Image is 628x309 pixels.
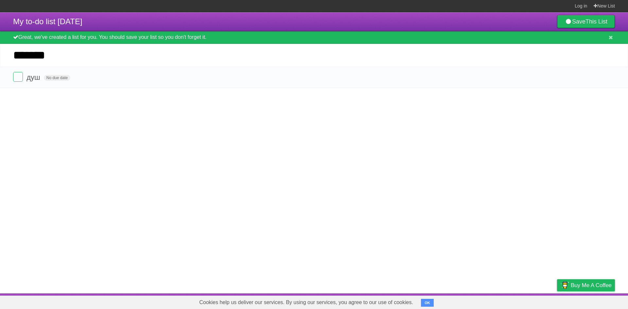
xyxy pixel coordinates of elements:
[421,299,434,307] button: OK
[193,296,420,309] span: Cookies help us deliver our services. By using our services, you agree to our use of cookies.
[549,295,566,307] a: Privacy
[13,72,23,82] label: Done
[26,73,42,81] span: душ
[526,295,541,307] a: Terms
[585,18,607,25] b: This List
[571,280,612,291] span: Buy me a coffee
[557,15,615,28] a: SaveThis List
[44,75,70,81] span: No due date
[574,295,615,307] a: Suggest a feature
[470,295,484,307] a: About
[492,295,518,307] a: Developers
[13,17,82,26] span: My to-do list [DATE]
[557,279,615,291] a: Buy me a coffee
[560,280,569,291] img: Buy me a coffee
